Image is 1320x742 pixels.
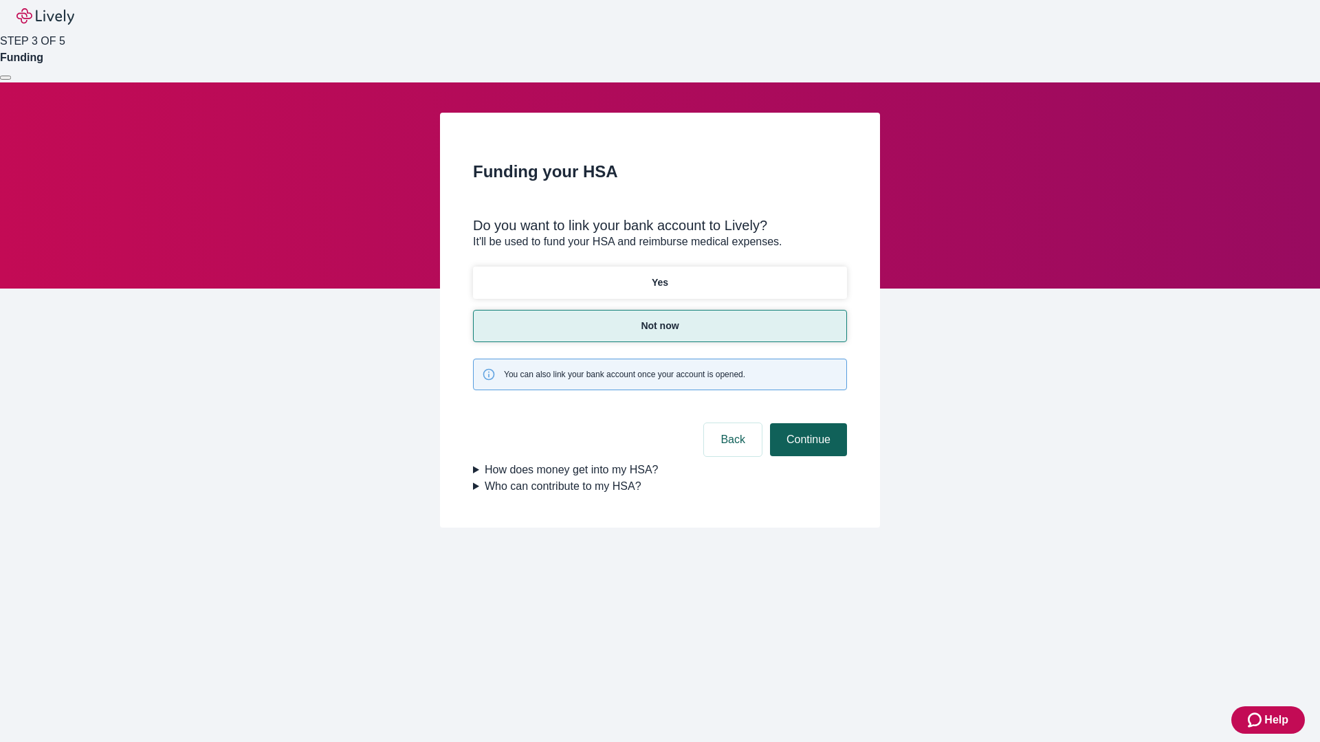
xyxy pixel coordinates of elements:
span: Help [1264,712,1288,728]
h2: Funding your HSA [473,159,847,184]
p: Yes [652,276,668,290]
img: Lively [16,8,74,25]
button: Not now [473,310,847,342]
summary: Who can contribute to my HSA? [473,478,847,495]
button: Zendesk support iconHelp [1231,706,1305,734]
p: It'll be used to fund your HSA and reimburse medical expenses. [473,234,847,250]
div: Do you want to link your bank account to Lively? [473,217,847,234]
p: Not now [641,319,679,333]
button: Continue [770,423,847,456]
button: Back [704,423,762,456]
span: You can also link your bank account once your account is opened. [504,368,745,381]
summary: How does money get into my HSA? [473,462,847,478]
button: Yes [473,267,847,299]
svg: Zendesk support icon [1248,712,1264,728]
